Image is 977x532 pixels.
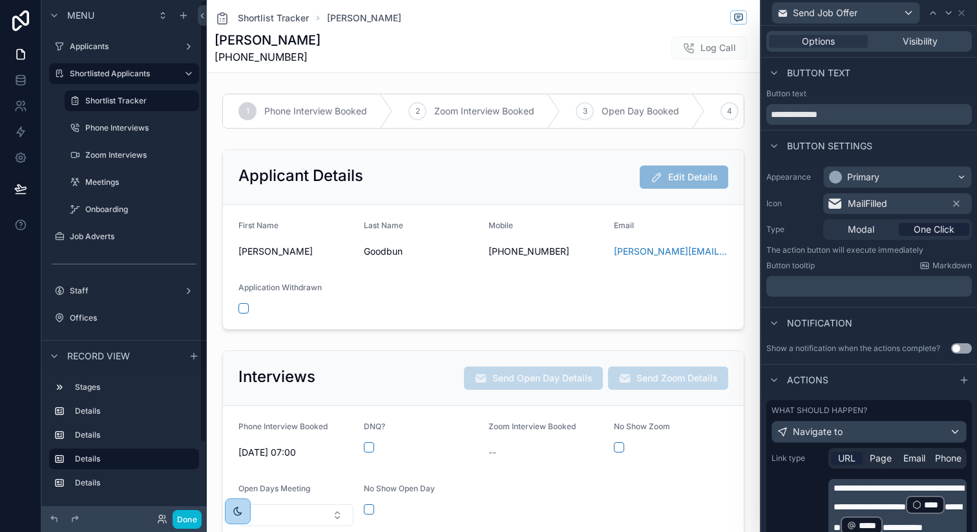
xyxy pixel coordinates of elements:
[919,261,972,271] a: Markdown
[173,510,202,529] button: Done
[70,286,178,296] label: Staff
[772,2,920,24] button: Send Job Offer
[75,382,194,392] label: Stages
[215,49,320,65] span: [PHONE_NUMBER]
[903,35,938,48] span: Visibility
[787,317,852,330] span: Notification
[41,371,207,506] div: scrollable content
[787,67,850,80] span: Button text
[772,405,867,416] label: What should happen?
[85,204,196,215] label: Onboarding
[766,276,972,297] div: scrollable content
[766,172,818,182] label: Appearance
[49,36,199,57] a: Applicants
[65,172,199,193] a: Meetings
[787,374,828,387] span: Actions
[85,123,196,133] label: Phone Interviews
[772,421,967,443] button: Navigate to
[848,223,874,236] span: Modal
[49,281,199,301] a: Staff
[848,197,887,210] span: MailFilled
[870,452,892,465] span: Page
[67,9,94,22] span: Menu
[215,31,320,49] h1: [PERSON_NAME]
[75,454,189,464] label: Details
[766,261,815,271] label: Button tooltip
[49,226,199,247] a: Job Adverts
[823,166,972,188] button: Primary
[914,223,954,236] span: One Click
[327,12,401,25] a: [PERSON_NAME]
[932,261,972,271] span: Markdown
[85,177,196,187] label: Meetings
[802,35,835,48] span: Options
[70,231,196,242] label: Job Adverts
[49,308,199,328] a: Offices
[49,335,199,356] a: Your Profile
[75,478,194,488] label: Details
[67,350,130,363] span: Record view
[838,452,856,465] span: URL
[215,10,309,26] a: Shortlist Tracker
[65,145,199,165] a: Zoom Interviews
[766,343,940,354] div: Show a notification when the actions complete?
[903,452,925,465] span: Email
[65,90,199,111] a: Shortlist Tracker
[70,313,196,323] label: Offices
[75,430,194,440] label: Details
[766,224,818,235] label: Type
[787,140,872,153] span: Button settings
[75,406,194,416] label: Details
[935,452,961,465] span: Phone
[847,171,879,184] div: Primary
[70,69,173,79] label: Shortlisted Applicants
[65,199,199,220] a: Onboarding
[70,41,178,52] label: Applicants
[793,425,843,438] span: Navigate to
[238,12,309,25] span: Shortlist Tracker
[85,150,196,160] label: Zoom Interviews
[766,198,818,209] label: Icon
[85,96,191,106] label: Shortlist Tracker
[772,453,823,463] label: Link type
[766,245,972,255] p: The action button will execute immediately
[65,118,199,138] a: Phone Interviews
[793,6,857,19] span: Send Job Offer
[766,89,806,99] label: Button text
[49,63,199,84] a: Shortlisted Applicants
